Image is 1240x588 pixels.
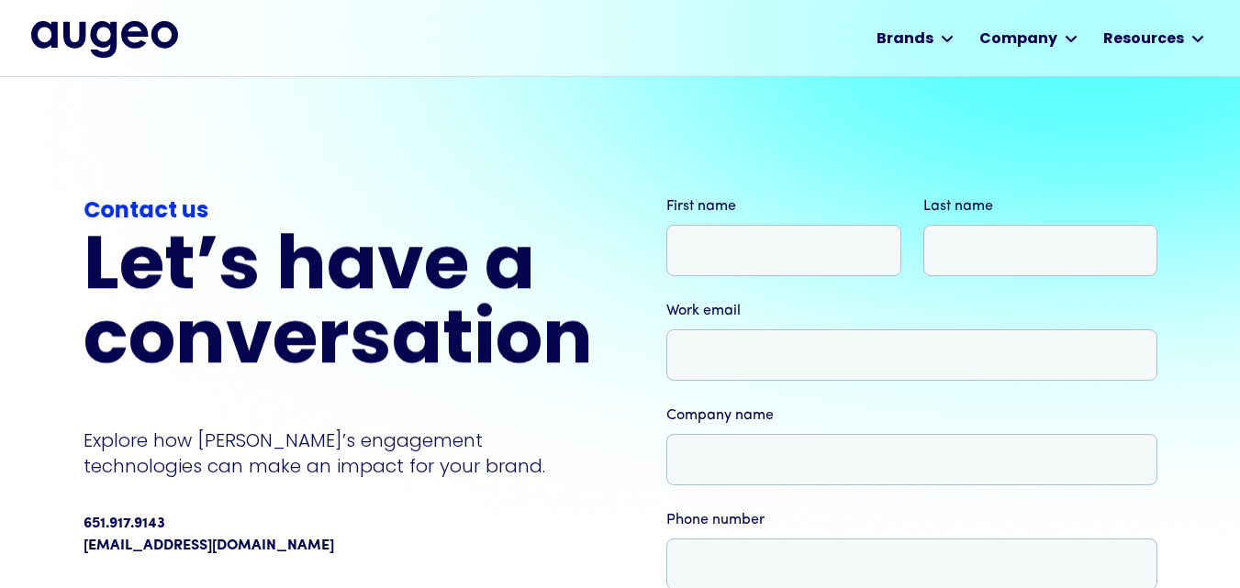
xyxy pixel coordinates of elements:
div: Brands [877,28,933,50]
div: Contact us [84,195,593,228]
p: Explore how [PERSON_NAME]’s engagement technologies can make an impact for your brand. [84,427,593,479]
label: Phone number [666,509,1157,531]
label: Company name [666,405,1157,427]
div: 651.917.9143 [84,513,165,535]
h2: Let’s have a conversation [84,232,593,381]
a: home [31,21,178,58]
div: Resources [1103,28,1184,50]
label: First name [666,195,901,217]
label: Work email [666,300,1157,322]
img: Augeo's full logo in midnight blue. [31,21,178,58]
label: Last name [922,195,1157,217]
a: [EMAIL_ADDRESS][DOMAIN_NAME] [84,535,334,557]
div: Company [979,28,1057,50]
